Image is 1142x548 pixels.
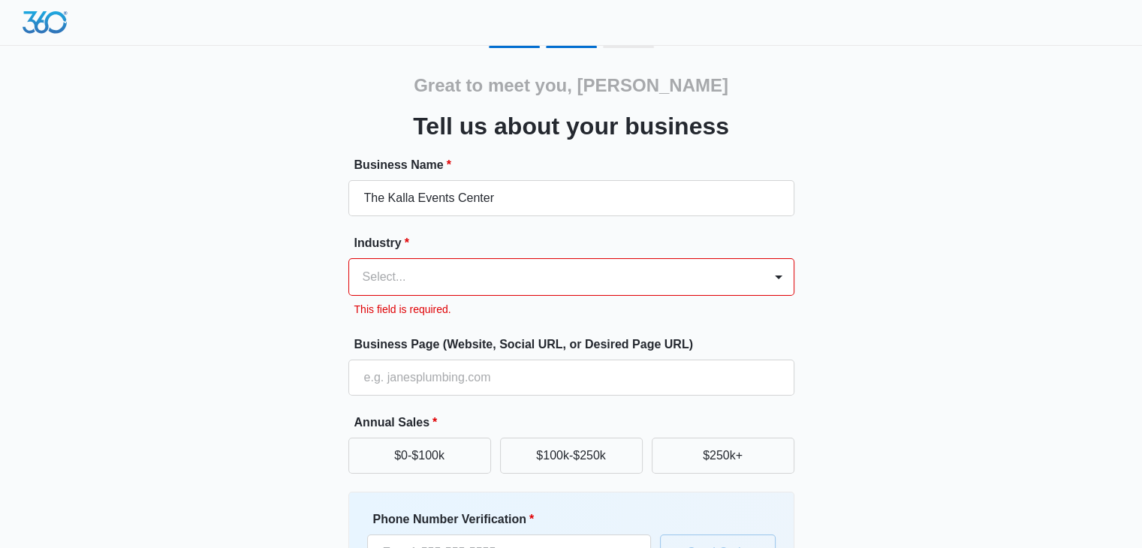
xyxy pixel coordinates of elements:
[500,438,643,474] button: $100k-$250k
[652,438,794,474] button: $250k+
[354,234,800,252] label: Industry
[354,302,794,318] p: This field is required.
[348,438,491,474] button: $0-$100k
[373,510,657,528] label: Phone Number Verification
[413,108,729,144] h3: Tell us about your business
[354,414,800,432] label: Annual Sales
[348,360,794,396] input: e.g. janesplumbing.com
[354,336,800,354] label: Business Page (Website, Social URL, or Desired Page URL)
[348,180,794,216] input: e.g. Jane's Plumbing
[354,156,800,174] label: Business Name
[414,72,728,99] h2: Great to meet you, [PERSON_NAME]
